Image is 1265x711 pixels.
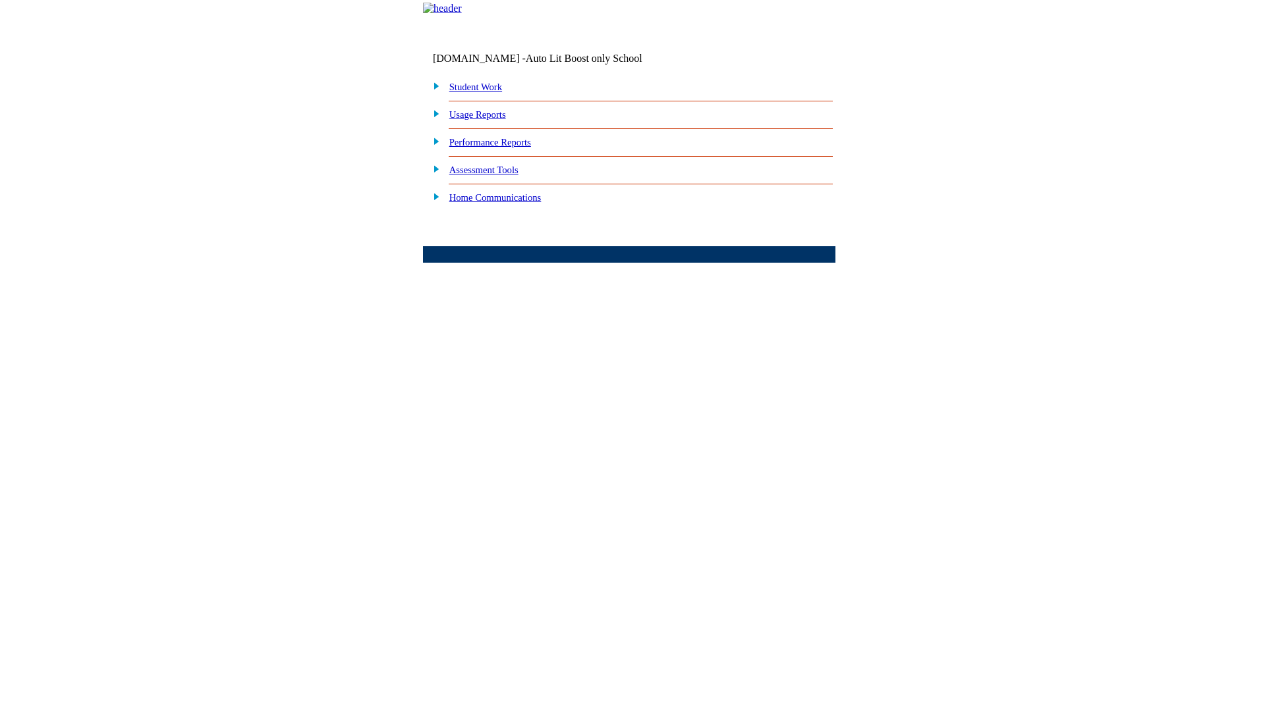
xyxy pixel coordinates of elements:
[449,109,506,120] a: Usage Reports
[426,135,440,147] img: plus.gif
[449,192,542,203] a: Home Communications
[433,53,675,65] td: [DOMAIN_NAME] -
[426,163,440,174] img: plus.gif
[426,80,440,92] img: plus.gif
[526,53,642,64] nobr: Auto Lit Boost only School
[449,82,502,92] a: Student Work
[449,165,519,175] a: Assessment Tools
[426,107,440,119] img: plus.gif
[423,3,462,14] img: header
[449,137,531,147] a: Performance Reports
[426,190,440,202] img: plus.gif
